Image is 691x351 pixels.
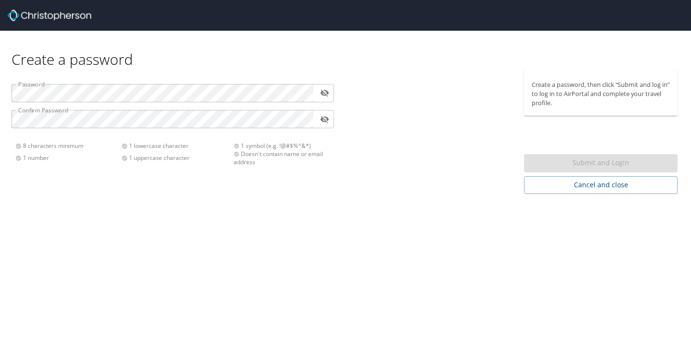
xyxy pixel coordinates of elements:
[15,154,121,162] div: 1 number
[532,80,670,108] p: Create a password, then click “Submit and log in” to log in to AirPortal and complete your travel...
[234,142,328,150] div: 1 symbol (e.g. !@#$%^&*)
[8,10,91,21] img: Christopherson_logo_rev.png
[234,150,328,166] div: Doesn't contain name or email address
[12,31,679,69] div: Create a password
[317,112,332,127] button: toggle password visibility
[524,176,678,194] button: Cancel and close
[15,142,121,150] div: 8 characters minimum
[121,142,227,150] div: 1 lowercase character
[532,179,670,191] span: Cancel and close
[317,85,332,100] button: toggle password visibility
[121,154,227,162] div: 1 uppercase character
